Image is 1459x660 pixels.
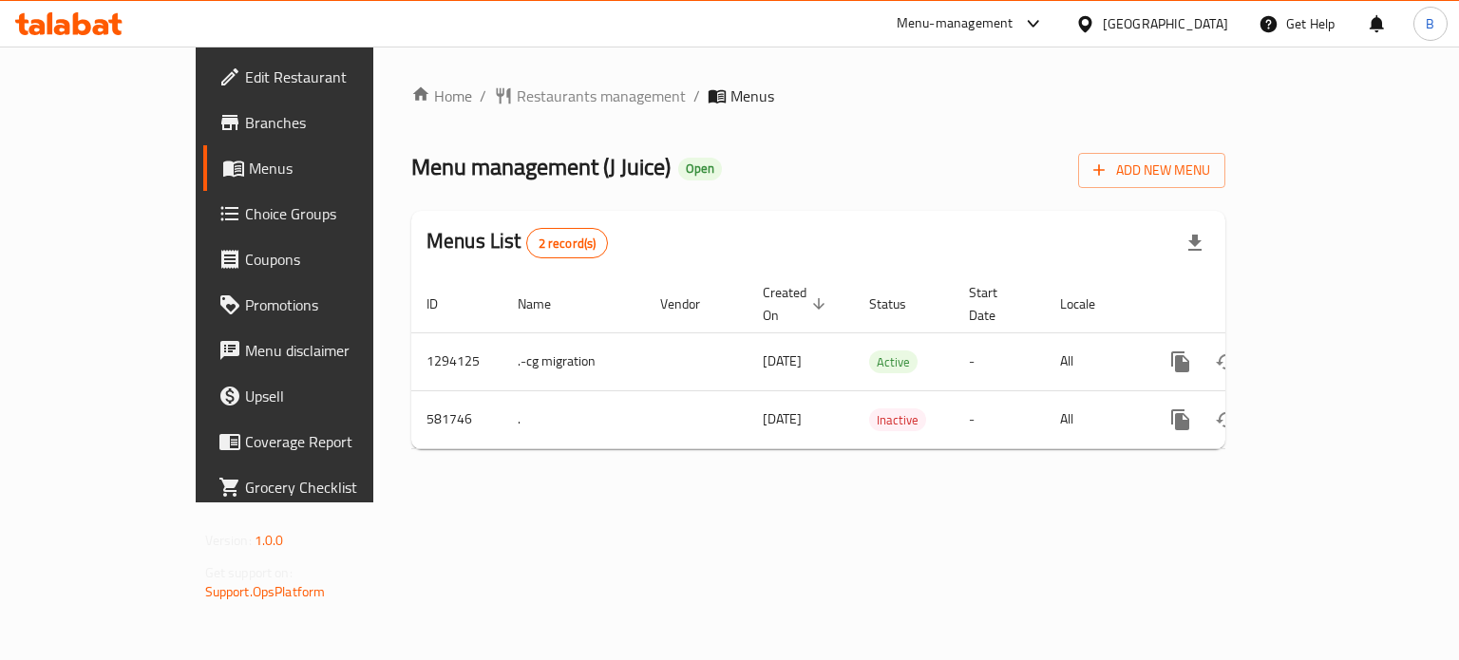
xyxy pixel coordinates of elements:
[763,281,831,327] span: Created On
[249,157,425,179] span: Menus
[678,160,722,177] span: Open
[1143,275,1355,333] th: Actions
[426,292,463,315] span: ID
[969,281,1022,327] span: Start Date
[1426,13,1434,34] span: B
[869,408,926,431] div: Inactive
[411,145,671,188] span: Menu management ( J Juice )
[502,390,645,448] td: .
[678,158,722,180] div: Open
[426,227,608,258] h2: Menus List
[517,85,686,107] span: Restaurants management
[526,228,609,258] div: Total records count
[869,351,918,373] span: Active
[411,85,472,107] a: Home
[693,85,700,107] li: /
[1103,13,1228,34] div: [GEOGRAPHIC_DATA]
[245,248,425,271] span: Coupons
[205,528,252,553] span: Version:
[1203,339,1249,385] button: Change Status
[205,560,293,585] span: Get support on:
[494,85,686,107] a: Restaurants management
[203,464,440,510] a: Grocery Checklist
[411,390,502,448] td: 581746
[1060,292,1120,315] span: Locale
[203,145,440,191] a: Menus
[245,66,425,88] span: Edit Restaurant
[660,292,725,315] span: Vendor
[869,409,926,431] span: Inactive
[203,419,440,464] a: Coverage Report
[245,202,425,225] span: Choice Groups
[1158,397,1203,443] button: more
[897,12,1014,35] div: Menu-management
[203,282,440,328] a: Promotions
[203,100,440,145] a: Branches
[245,476,425,499] span: Grocery Checklist
[1172,220,1218,266] div: Export file
[869,292,931,315] span: Status
[245,111,425,134] span: Branches
[1093,159,1210,182] span: Add New Menu
[411,332,502,390] td: 1294125
[954,390,1045,448] td: -
[502,332,645,390] td: .-cg migration
[1203,397,1249,443] button: Change Status
[205,579,326,604] a: Support.OpsPlatform
[730,85,774,107] span: Menus
[411,85,1225,107] nav: breadcrumb
[1045,332,1143,390] td: All
[954,332,1045,390] td: -
[1078,153,1225,188] button: Add New Menu
[245,339,425,362] span: Menu disclaimer
[203,54,440,100] a: Edit Restaurant
[203,373,440,419] a: Upsell
[245,385,425,407] span: Upsell
[203,236,440,282] a: Coupons
[518,292,576,315] span: Name
[1045,390,1143,448] td: All
[203,191,440,236] a: Choice Groups
[763,349,802,373] span: [DATE]
[411,275,1355,449] table: enhanced table
[1158,339,1203,385] button: more
[203,328,440,373] a: Menu disclaimer
[527,235,608,253] span: 2 record(s)
[245,293,425,316] span: Promotions
[763,406,802,431] span: [DATE]
[255,528,284,553] span: 1.0.0
[245,430,425,453] span: Coverage Report
[480,85,486,107] li: /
